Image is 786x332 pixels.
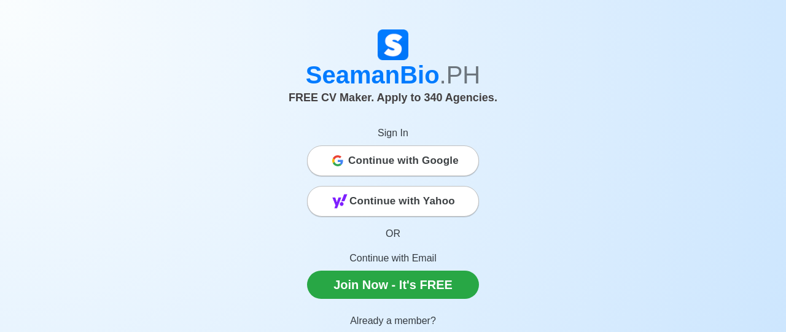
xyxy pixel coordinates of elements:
[307,226,479,241] p: OR
[289,91,497,104] span: FREE CV Maker. Apply to 340 Agencies.
[52,60,734,90] h1: SeamanBio
[378,29,408,60] img: Logo
[307,251,479,266] p: Continue with Email
[307,186,479,217] button: Continue with Yahoo
[307,271,479,299] a: Join Now - It's FREE
[440,61,481,88] span: .PH
[307,145,479,176] button: Continue with Google
[349,189,455,214] span: Continue with Yahoo
[307,314,479,328] p: Already a member?
[348,149,459,173] span: Continue with Google
[307,126,479,141] p: Sign In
